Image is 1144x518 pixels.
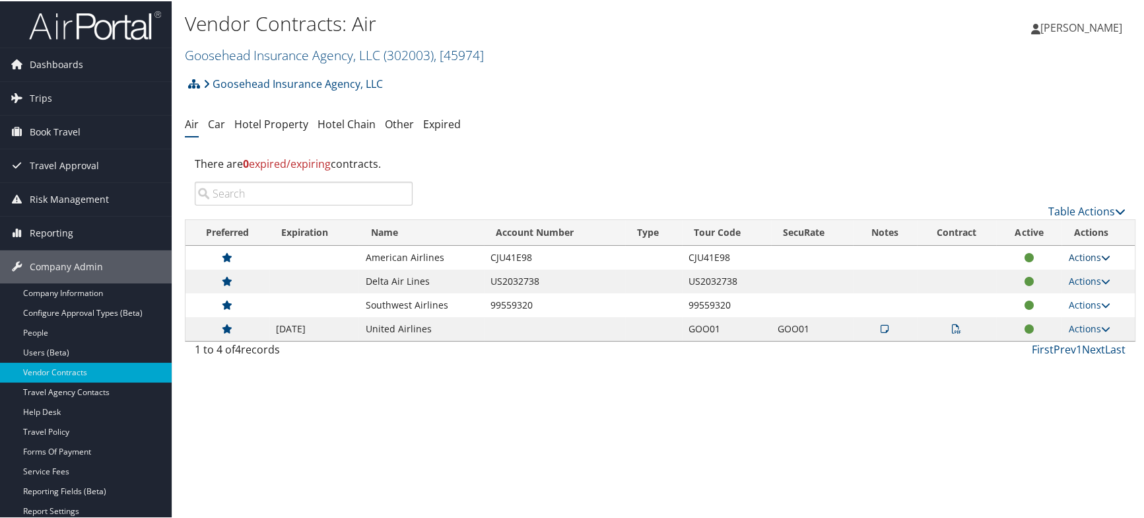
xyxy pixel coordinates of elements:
[1076,341,1082,355] a: 1
[1031,7,1135,46] a: [PERSON_NAME]
[185,219,269,244] th: Preferred: activate to sort column ascending
[771,316,853,340] td: GOO01
[484,244,625,268] td: CJU41E98
[1068,297,1110,310] a: Actions
[1040,19,1122,34] span: [PERSON_NAME]
[1032,341,1054,355] a: First
[358,244,484,268] td: American Airlines
[434,45,484,63] span: , [ 45974 ]
[1048,203,1126,217] a: Table Actions
[358,316,484,340] td: United Airlines
[235,341,241,355] span: 4
[682,292,770,316] td: 99559320
[682,244,770,268] td: CJU41E98
[682,219,770,244] th: Tour Code: activate to sort column ascending
[185,116,199,130] a: Air
[484,219,625,244] th: Account Number: activate to sort column ascending
[484,292,625,316] td: 99559320
[996,219,1061,244] th: Active: activate to sort column ascending
[917,219,997,244] th: Contract: activate to sort column ascending
[185,45,484,63] a: Goosehead Insurance Agency, LLC
[30,215,73,248] span: Reporting
[243,155,331,170] span: expired/expiring
[682,316,770,340] td: GOO01
[30,114,81,147] span: Book Travel
[1068,250,1110,262] a: Actions
[269,219,359,244] th: Expiration: activate to sort column ascending
[358,268,484,292] td: Delta Air Lines
[30,148,99,181] span: Travel Approval
[1068,274,1110,286] a: Actions
[208,116,225,130] a: Car
[30,81,52,114] span: Trips
[423,116,461,130] a: Expired
[185,9,819,36] h1: Vendor Contracts: Air
[195,340,413,363] div: 1 to 4 of records
[682,268,770,292] td: US2032738
[484,268,625,292] td: US2032738
[1105,341,1126,355] a: Last
[1082,341,1105,355] a: Next
[203,69,383,96] a: Goosehead Insurance Agency, LLC
[385,116,414,130] a: Other
[30,47,83,80] span: Dashboards
[358,219,484,244] th: Name: activate to sort column ascending
[234,116,308,130] a: Hotel Property
[29,9,161,40] img: airportal-logo.png
[1054,341,1076,355] a: Prev
[195,180,413,204] input: Search
[625,219,683,244] th: Type: activate to sort column ascending
[853,219,917,244] th: Notes: activate to sort column ascending
[358,292,484,316] td: Southwest Airlines
[269,316,359,340] td: [DATE]
[185,145,1135,180] div: There are contracts.
[30,249,103,282] span: Company Admin
[384,45,434,63] span: ( 302003 )
[243,155,249,170] strong: 0
[30,182,109,215] span: Risk Management
[771,219,853,244] th: SecuRate: activate to sort column ascending
[1068,321,1110,334] a: Actions
[1061,219,1135,244] th: Actions
[318,116,376,130] a: Hotel Chain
